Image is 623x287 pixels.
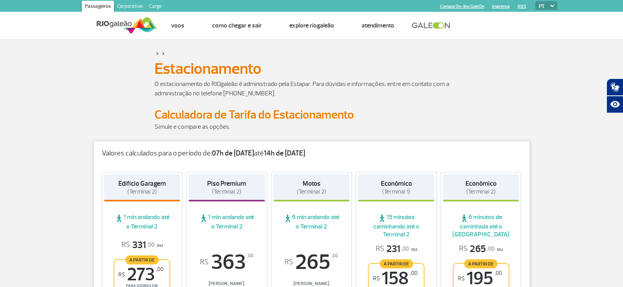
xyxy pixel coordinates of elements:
[118,271,125,278] sup: R$
[212,22,262,29] a: Como chegar e sair
[118,179,166,188] strong: Edifício Garagem
[274,252,350,273] span: 265
[303,179,320,188] strong: Motos
[189,281,265,287] span: [PERSON_NAME]
[458,275,465,282] sup: R$
[382,188,410,196] span: (Terminal 1)
[443,213,519,238] span: 6 minutos de caminhada até o [GEOGRAPHIC_DATA]
[104,213,180,230] span: 1 min andando até o Terminal 2
[362,22,394,29] a: Atendimento
[207,179,246,188] strong: Piso Premium
[381,179,412,188] strong: Econômico
[154,122,469,132] p: Simule e compare as opções.
[466,188,496,196] span: (Terminal 2)
[606,96,623,113] button: Abrir recursos assistivos.
[156,49,159,58] a: >
[465,179,496,188] strong: Econômico
[459,243,494,255] span: 265
[376,243,409,255] span: 231
[606,79,623,113] div: Plugin de acessibilidade da Hand Talk.
[114,1,146,13] a: Corporativo
[285,258,293,267] sup: R$
[376,243,417,255] p: ou
[332,252,338,260] sup: ,00
[274,281,350,287] span: [PERSON_NAME]
[154,79,469,98] p: O estacionamento do RIOgaleão é administrado pela Estapar. Para dúvidas e informações, entre em c...
[121,239,163,251] p: ou
[212,188,241,196] span: (Terminal 2)
[518,4,526,9] a: RQS
[380,259,413,268] span: A partir de
[125,255,159,264] span: A partir de
[247,252,254,260] sup: ,00
[606,79,623,96] button: Abrir tradutor de língua de sinais.
[358,213,434,238] span: 15 minutos caminhando até o Terminal 2
[440,4,484,9] a: Compra On-line GaleOn
[146,1,165,13] a: Cargo
[156,266,164,272] sup: ,00
[154,62,469,75] h1: Estacionamento
[410,270,417,276] sup: ,00
[189,252,265,273] span: 363
[162,49,165,58] a: >
[118,266,164,283] span: 273
[464,259,498,268] span: A partir de
[212,149,254,158] strong: 07h de [DATE]
[171,22,184,29] a: Voos
[189,213,265,230] span: 1 min andando até o Terminal 2
[127,188,157,196] span: (Terminal 2)
[200,258,209,267] sup: R$
[82,1,114,13] a: Passageiros
[373,275,380,282] sup: R$
[102,149,522,158] p: Valores calculados para o período de: até
[274,213,350,230] span: 6 min andando até o Terminal 2
[154,108,469,122] h2: Calculadora de Tarifa do Estacionamento
[494,270,502,276] sup: ,00
[492,4,510,9] a: Imprensa
[297,188,326,196] span: (Terminal 2)
[459,243,503,255] p: ou
[121,239,154,251] span: 331
[264,149,305,158] strong: 14h de [DATE]
[289,22,334,29] a: Explore RIOgaleão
